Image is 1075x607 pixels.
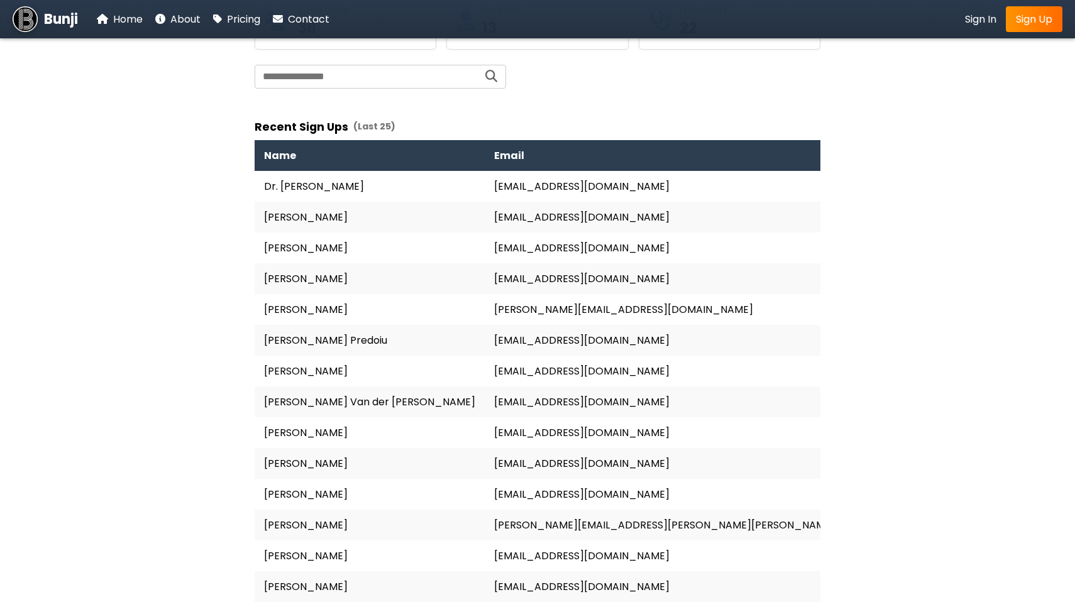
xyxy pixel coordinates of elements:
[485,171,930,202] td: [EMAIL_ADDRESS][DOMAIN_NAME]
[44,9,78,30] span: Bunji
[264,487,348,501] a: [PERSON_NAME]
[264,518,348,532] a: [PERSON_NAME]
[273,11,329,27] a: Contact
[264,179,364,194] a: Dr. [PERSON_NAME]
[485,232,930,263] td: [EMAIL_ADDRESS][DOMAIN_NAME]
[113,12,143,26] span: Home
[485,386,930,417] td: [EMAIL_ADDRESS][DOMAIN_NAME]
[485,325,930,356] td: [EMAIL_ADDRESS][DOMAIN_NAME]
[213,11,260,27] a: Pricing
[264,549,348,563] a: [PERSON_NAME]
[264,210,348,224] a: [PERSON_NAME]
[485,263,930,294] td: [EMAIL_ADDRESS][DOMAIN_NAME]
[264,456,348,471] a: [PERSON_NAME]
[485,448,930,479] td: [EMAIL_ADDRESS][DOMAIN_NAME]
[353,120,395,133] span: (Last 25)
[965,12,996,26] span: Sign In
[485,417,930,448] td: [EMAIL_ADDRESS][DOMAIN_NAME]
[264,333,387,347] a: [PERSON_NAME] Predoiu
[255,140,485,171] th: Name
[264,241,348,255] a: [PERSON_NAME]
[485,540,930,571] td: [EMAIL_ADDRESS][DOMAIN_NAME]
[485,510,930,540] td: [PERSON_NAME][EMAIL_ADDRESS][PERSON_NAME][PERSON_NAME][DOMAIN_NAME]
[255,119,820,135] h3: Recent Sign Ups
[264,364,348,378] a: [PERSON_NAME]
[965,11,996,27] a: Sign In
[1016,12,1052,26] span: Sign Up
[485,356,930,386] td: [EMAIL_ADDRESS][DOMAIN_NAME]
[485,571,930,602] td: [EMAIL_ADDRESS][DOMAIN_NAME]
[482,69,501,84] button: Search
[155,11,201,27] a: About
[264,425,348,440] a: [PERSON_NAME]
[264,302,348,317] a: [PERSON_NAME]
[485,479,930,510] td: [EMAIL_ADDRESS][DOMAIN_NAME]
[1006,6,1062,32] a: Sign Up
[13,6,78,31] a: Bunji
[288,12,329,26] span: Contact
[485,202,930,232] td: [EMAIL_ADDRESS][DOMAIN_NAME]
[227,12,260,26] span: Pricing
[485,140,930,171] th: Email
[97,11,143,27] a: Home
[13,6,38,31] img: Bunji Dental Referral Management
[264,271,348,286] a: [PERSON_NAME]
[264,579,348,594] a: [PERSON_NAME]
[264,395,475,409] a: [PERSON_NAME] Van der [PERSON_NAME]
[485,294,930,325] td: [PERSON_NAME][EMAIL_ADDRESS][DOMAIN_NAME]
[170,12,201,26] span: About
